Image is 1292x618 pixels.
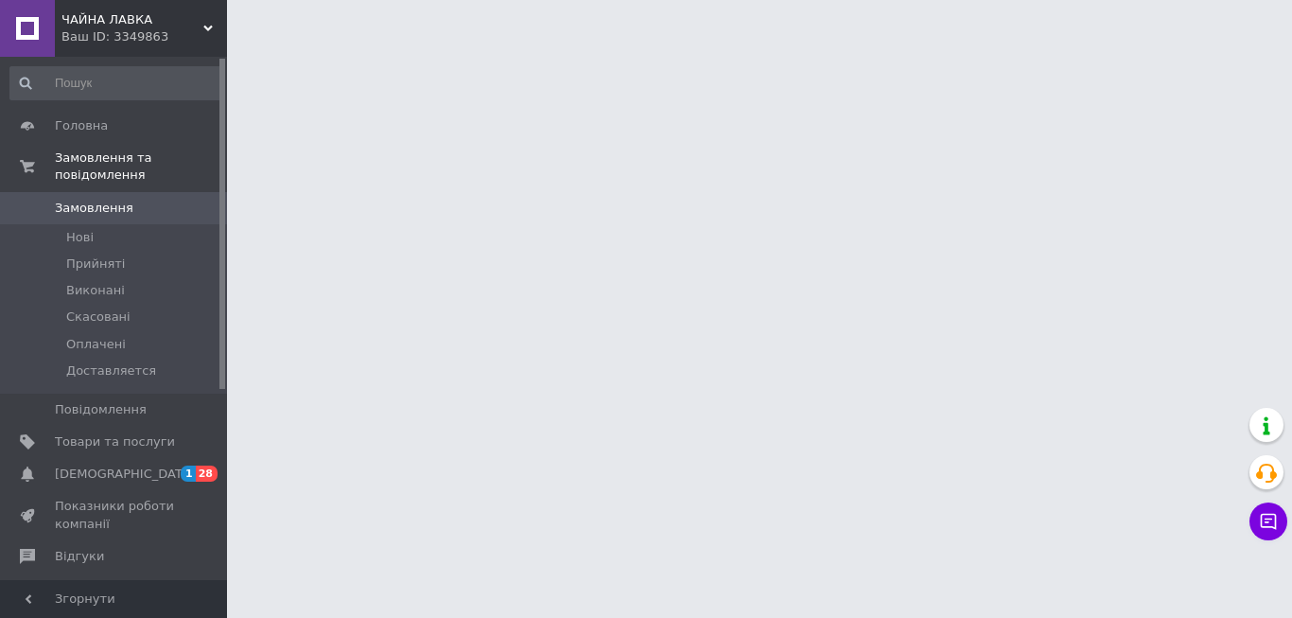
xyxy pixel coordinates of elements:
[55,548,104,565] span: Відгуки
[61,11,203,28] span: ЧАЙНА ЛАВКА
[66,362,156,380] span: Доставляется
[55,466,195,483] span: [DEMOGRAPHIC_DATA]
[66,256,125,273] span: Прийняті
[55,200,133,217] span: Замовлення
[61,28,227,45] div: Ваш ID: 3349863
[55,117,108,134] span: Головна
[55,401,147,418] span: Повідомлення
[196,466,218,482] span: 28
[55,150,227,184] span: Замовлення та повідомлення
[1249,503,1287,540] button: Чат з покупцем
[66,336,126,353] span: Оплачені
[55,433,175,450] span: Товари та послуги
[9,66,223,100] input: Пошук
[66,309,131,326] span: Скасовані
[66,229,94,246] span: Нові
[66,282,125,299] span: Виконані
[55,498,175,532] span: Показники роботи компанії
[181,466,196,482] span: 1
